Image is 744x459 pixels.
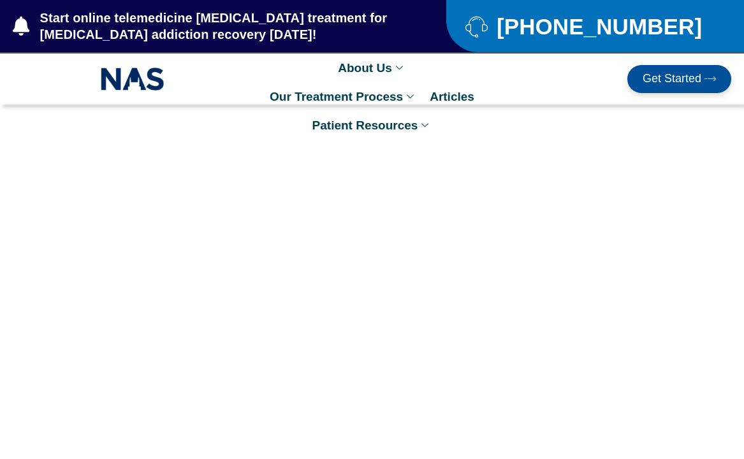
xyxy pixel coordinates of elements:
[37,10,396,43] span: Start online telemedicine [MEDICAL_DATA] treatment for [MEDICAL_DATA] addiction recovery [DATE]!
[306,111,439,140] a: Patient Resources
[627,65,731,93] a: Get Started
[423,82,481,111] a: Articles
[493,18,702,34] span: [PHONE_NUMBER]
[13,10,395,43] a: Start online telemedicine [MEDICAL_DATA] treatment for [MEDICAL_DATA] addiction recovery [DATE]!
[263,82,423,111] a: Our Treatment Process
[332,54,412,82] a: About Us
[643,73,701,85] span: Get Started
[465,15,712,38] a: [PHONE_NUMBER]
[101,64,164,94] img: NAS_email_signature-removebg-preview.png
